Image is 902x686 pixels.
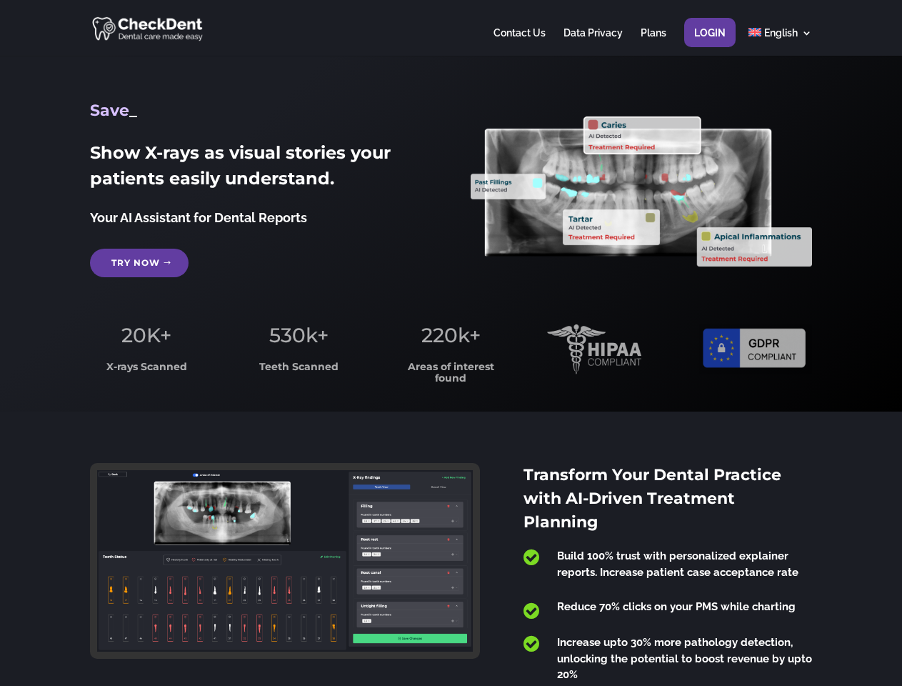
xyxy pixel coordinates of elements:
[764,27,798,39] span: English
[641,28,666,56] a: Plans
[523,635,539,653] span: 
[121,323,171,347] span: 20K+
[395,362,508,391] h3: Areas of interest found
[421,323,481,347] span: 220k+
[471,116,811,267] img: X_Ray_annotated
[557,636,812,681] span: Increase upto 30% more pathology detection, unlocking the potential to boost revenue by upto 20%
[748,28,812,56] a: English
[523,602,539,620] span: 
[523,465,781,532] span: Transform Your Dental Practice with AI-Driven Treatment Planning
[523,548,539,567] span: 
[90,101,129,120] span: Save
[557,600,796,613] span: Reduce 70% clicks on your PMS while charting
[90,140,431,199] h2: Show X-rays as visual stories your patients easily understand.
[557,550,798,579] span: Build 100% trust with personalized explainer reports. Increase patient case acceptance rate
[269,323,329,347] span: 530k+
[92,14,204,42] img: CheckDent AI
[90,249,189,277] a: Try Now
[563,28,623,56] a: Data Privacy
[493,28,546,56] a: Contact Us
[694,28,726,56] a: Login
[90,210,307,225] span: Your AI Assistant for Dental Reports
[129,101,137,120] span: _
